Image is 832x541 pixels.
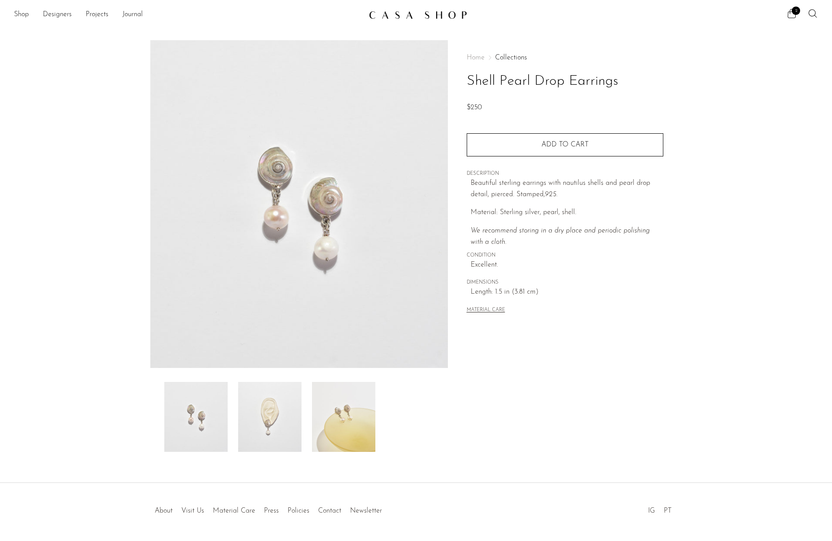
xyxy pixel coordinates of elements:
[792,7,800,15] span: 2
[471,227,650,246] i: We recommend storing in a dry place and periodic polishing with a cloth.
[467,104,482,111] span: $250
[467,279,663,287] span: DIMENSIONS
[312,382,375,452] img: Shell Pearl Drop Earrings
[541,141,589,148] span: Add to cart
[288,507,309,514] a: Policies
[471,207,663,218] p: Material: Sterling silver, pearl, shell.
[164,382,228,452] img: Shell Pearl Drop Earrings
[467,133,663,156] button: Add to cart
[467,54,663,61] nav: Breadcrumbs
[545,191,558,198] em: 925.
[467,70,663,93] h1: Shell Pearl Drop Earrings
[155,507,173,514] a: About
[467,252,663,260] span: CONDITION
[14,7,362,22] nav: Desktop navigation
[471,178,663,200] p: Beautiful sterling earrings with nautilus shells and pearl drop detail, pierced. Stamped,
[648,507,655,514] a: IG
[467,170,663,178] span: DESCRIPTION
[14,7,362,22] ul: NEW HEADER MENU
[150,40,448,368] img: Shell Pearl Drop Earrings
[181,507,204,514] a: Visit Us
[238,382,302,452] img: Shell Pearl Drop Earrings
[86,9,108,21] a: Projects
[264,507,279,514] a: Press
[467,307,505,314] button: MATERIAL CARE
[467,54,485,61] span: Home
[664,507,672,514] a: PT
[318,507,341,514] a: Contact
[14,9,29,21] a: Shop
[471,287,663,298] span: Length: 1.5 in (3.81 cm)
[43,9,72,21] a: Designers
[644,500,676,517] ul: Social Medias
[471,260,663,271] span: Excellent.
[150,500,386,517] ul: Quick links
[213,507,255,514] a: Material Care
[122,9,143,21] a: Journal
[495,54,527,61] a: Collections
